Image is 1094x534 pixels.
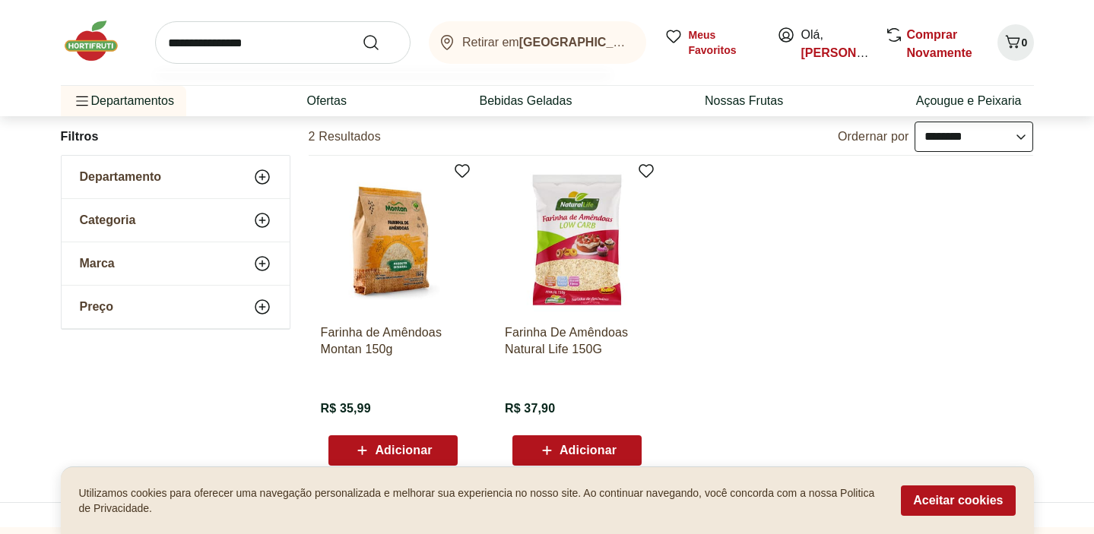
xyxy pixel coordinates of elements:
[62,286,290,328] button: Preço
[61,18,137,64] img: Hortifruti
[560,444,617,457] span: Adicionar
[664,27,759,58] a: Meus Favoritos
[916,92,1022,110] a: Açougue e Peixaria
[73,83,91,119] button: Menu
[462,36,630,49] span: Retirar em
[62,156,290,198] button: Departamento
[505,400,555,417] span: R$ 37,90
[429,21,646,64] button: Retirar em[GEOGRAPHIC_DATA]/[GEOGRAPHIC_DATA]
[155,21,411,64] input: search
[901,485,1015,516] button: Aceitar cookies
[519,36,782,49] b: [GEOGRAPHIC_DATA]/[GEOGRAPHIC_DATA]
[362,33,398,52] button: Submit Search
[801,26,869,62] span: Olá,
[705,92,783,110] a: Nossas Frutas
[321,168,465,312] img: Farinha de Amêndoas Montan 150g
[505,324,649,358] a: Farinha De Amêndoas Natural Life 150G
[328,435,458,466] button: Adicionar
[309,128,381,145] h2: 2 Resultados
[505,168,649,312] img: Farinha De Amêndoas Natural Life 150G
[512,435,642,466] button: Adicionar
[321,324,465,358] a: Farinha de Amêndoas Montan 150g
[80,256,115,271] span: Marca
[306,92,346,110] a: Ofertas
[80,213,136,228] span: Categoria
[801,46,903,59] a: [PERSON_NAME]
[61,122,290,152] h2: Filtros
[80,299,113,314] span: Preço
[907,28,972,59] a: Comprar Novamente
[375,444,432,457] span: Adicionar
[321,400,371,417] span: R$ 35,99
[480,92,572,110] a: Bebidas Geladas
[62,199,290,242] button: Categoria
[79,485,883,516] p: Utilizamos cookies para oferecer uma navegação personalizada e melhorar sua experiencia no nosso ...
[838,128,909,145] label: Ordernar por
[1022,36,1028,49] span: 0
[689,27,759,58] span: Meus Favoritos
[62,242,290,285] button: Marca
[80,169,162,185] span: Departamento
[73,83,174,119] span: Departamentos
[997,24,1034,61] button: Carrinho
